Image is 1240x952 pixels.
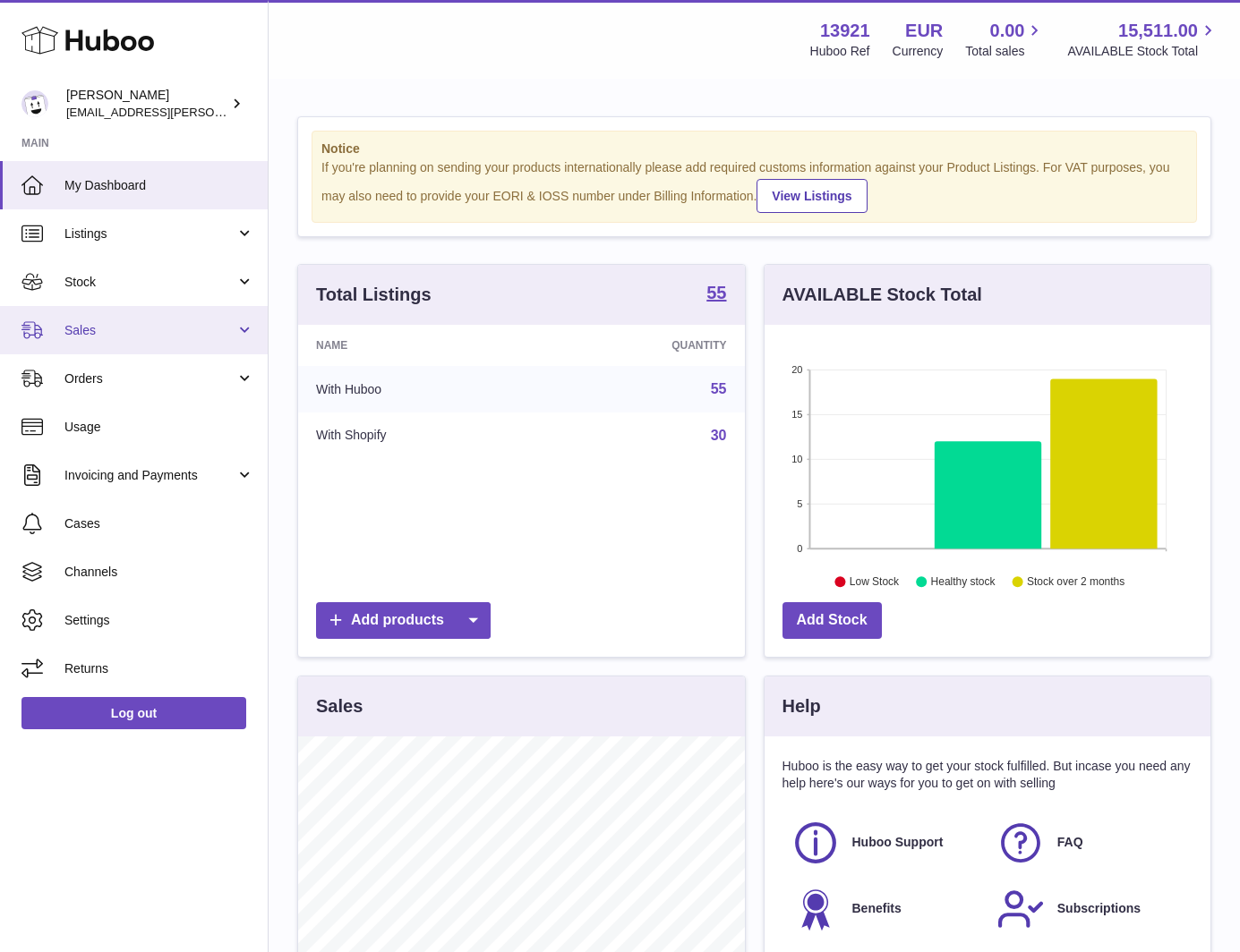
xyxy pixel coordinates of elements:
a: Huboo Support [791,819,979,867]
text: 0 [797,543,802,554]
a: Add products [316,602,491,639]
span: Channels [64,564,254,581]
span: FAQ [1057,834,1083,851]
a: Subscriptions [996,885,1184,933]
span: Cases [64,515,254,532]
th: Quantity [539,325,745,366]
a: View Listings [757,179,867,213]
a: 30 [711,428,727,443]
text: 15 [791,409,802,420]
text: 10 [791,454,802,464]
a: 55 [706,284,726,305]
span: Listings [64,225,235,242]
span: Settings [64,612,254,629]
h3: Sales [316,694,363,718]
text: Healthy stock [930,575,996,588]
th: Name [298,325,539,366]
text: 5 [797,498,802,509]
span: Stock [64,274,235,291]
text: Low Stock [849,575,899,588]
h3: AVAILABLE Stock Total [782,283,982,307]
text: Stock over 2 months [1027,575,1125,588]
span: 0.00 [990,19,1025,43]
span: 15,511.00 [1118,19,1198,43]
img: europe@orea.uk [21,90,48,117]
h3: Help [782,694,821,718]
span: Invoicing and Payments [64,467,235,484]
span: [EMAIL_ADDRESS][PERSON_NAME][DOMAIN_NAME] [66,105,359,119]
strong: EUR [905,19,943,43]
strong: Notice [321,140,1187,157]
p: Huboo is the easy way to get your stock fulfilled. But incase you need any help here's our ways f... [782,758,1193,792]
span: Total sales [965,43,1045,60]
h3: Total Listings [316,283,432,307]
div: [PERSON_NAME] [66,87,227,121]
div: If you're planning on sending your products internationally please add required customs informati... [321,159,1187,213]
strong: 55 [706,284,726,302]
span: My Dashboard [64,177,254,194]
span: Huboo Support [852,834,944,851]
strong: 13921 [820,19,870,43]
a: Log out [21,697,246,729]
td: With Huboo [298,366,539,412]
a: 15,511.00 AVAILABLE Stock Total [1067,19,1219,60]
span: AVAILABLE Stock Total [1067,43,1219,60]
span: Sales [64,322,235,339]
a: Benefits [791,885,979,933]
span: Subscriptions [1057,900,1141,917]
span: Returns [64,660,254,677]
td: With Shopify [298,412,539,459]
div: Huboo Ref [810,43,870,60]
a: Add Stock [782,602,882,639]
span: Benefits [852,900,902,917]
div: Currency [893,43,944,60]
span: Orders [64,370,235,387]
a: 0.00 Total sales [965,19,1045,60]
a: FAQ [996,819,1184,867]
span: Usage [64,419,254,436]
text: 20 [791,364,802,375]
a: 55 [711,381,727,396]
